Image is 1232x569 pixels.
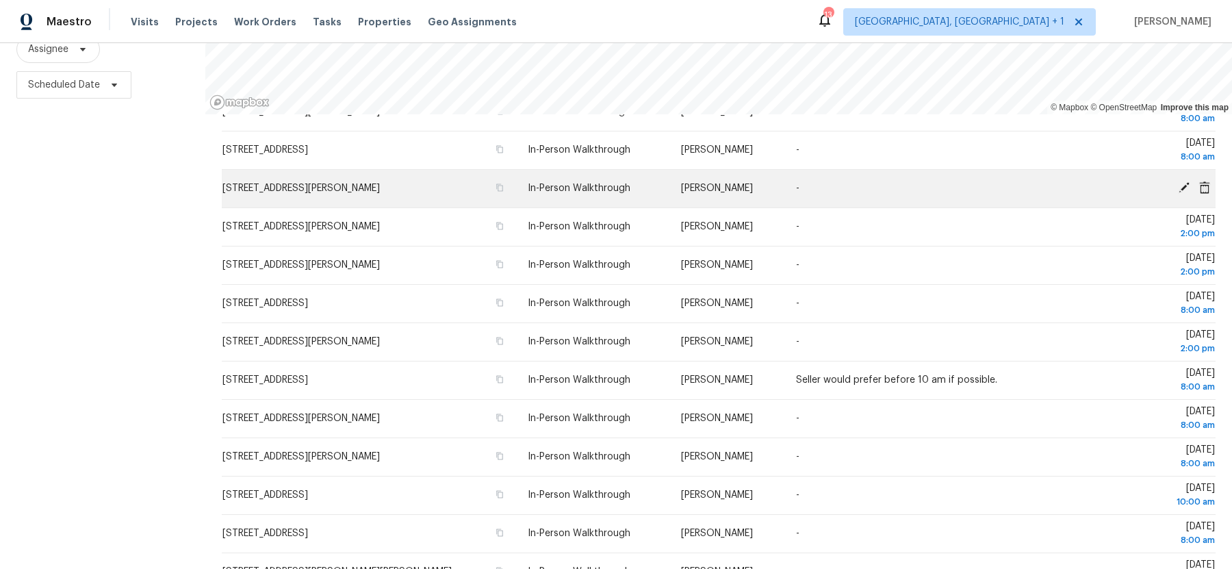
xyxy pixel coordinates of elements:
span: [STREET_ADDRESS][PERSON_NAME] [222,452,380,461]
div: 8:00 am [1094,533,1215,547]
span: Cancel [1194,181,1215,194]
div: 8:00 am [1094,150,1215,164]
button: Copy Address [493,527,506,539]
span: [DATE] [1094,483,1215,509]
span: [DATE] [1094,407,1215,432]
span: [PERSON_NAME] [681,337,753,346]
div: 8:00 am [1094,303,1215,317]
span: Visits [131,15,159,29]
div: 2:00 pm [1094,342,1215,355]
span: In-Person Walkthrough [528,260,630,270]
span: [PERSON_NAME] [681,452,753,461]
div: 8:00 am [1094,380,1215,394]
span: Properties [358,15,411,29]
span: In-Person Walkthrough [528,490,630,500]
span: [STREET_ADDRESS][PERSON_NAME] [222,414,380,423]
span: In-Person Walkthrough [528,414,630,423]
button: Copy Address [493,220,506,232]
span: [DATE] [1094,445,1215,470]
div: 2:00 pm [1094,227,1215,240]
span: [STREET_ADDRESS] [222,145,308,155]
span: - [796,184,799,193]
span: [STREET_ADDRESS] [222,299,308,308]
div: 2:00 pm [1094,265,1215,279]
span: In-Person Walkthrough [528,337,630,346]
button: Copy Address [493,450,506,462]
span: - [796,414,799,423]
span: [STREET_ADDRESS] [222,529,308,538]
span: Geo Assignments [428,15,517,29]
span: [DATE] [1094,368,1215,394]
span: - [796,222,799,231]
span: [PERSON_NAME] [681,222,753,231]
button: Copy Address [493,143,506,155]
span: Maestro [47,15,92,29]
span: [DATE] [1094,253,1215,279]
div: 10:00 am [1094,495,1215,509]
span: [DATE] [1094,138,1215,164]
span: [DATE] [1094,522,1215,547]
div: 8:00 am [1094,457,1215,470]
div: 13 [823,8,833,22]
span: [PERSON_NAME] [681,184,753,193]
span: Edit [1174,181,1194,194]
button: Copy Address [493,335,506,347]
div: 8:00 am [1094,418,1215,432]
a: Mapbox [1051,103,1088,112]
span: In-Person Walkthrough [528,529,630,538]
span: [PERSON_NAME] [681,145,753,155]
button: Copy Address [493,488,506,501]
span: - [796,529,799,538]
span: In-Person Walkthrough [528,184,630,193]
span: [DATE] [1094,330,1215,355]
span: [STREET_ADDRESS][PERSON_NAME] [222,184,380,193]
span: [PERSON_NAME] [681,375,753,385]
span: - [796,299,799,308]
button: Copy Address [493,258,506,270]
span: [STREET_ADDRESS] [222,490,308,500]
span: [PERSON_NAME] [681,260,753,270]
span: In-Person Walkthrough [528,375,630,385]
span: [PERSON_NAME] [681,490,753,500]
span: Projects [175,15,218,29]
div: 8:00 am [1094,112,1215,125]
span: - [796,145,799,155]
span: - [796,452,799,461]
span: Seller would prefer before 10 am if possible. [796,375,997,385]
span: Work Orders [234,15,296,29]
button: Copy Address [493,412,506,424]
span: [DATE] [1094,292,1215,317]
span: [PERSON_NAME] [681,299,753,308]
span: - [796,490,799,500]
span: In-Person Walkthrough [528,222,630,231]
span: - [796,337,799,346]
span: Tasks [313,17,342,27]
span: [STREET_ADDRESS][PERSON_NAME] [222,260,380,270]
button: Copy Address [493,373,506,385]
span: Scheduled Date [28,78,100,92]
span: In-Person Walkthrough [528,452,630,461]
span: [STREET_ADDRESS] [222,375,308,385]
span: In-Person Walkthrough [528,299,630,308]
a: OpenStreetMap [1090,103,1157,112]
span: [STREET_ADDRESS][PERSON_NAME] [222,222,380,231]
span: [DATE] [1094,215,1215,240]
span: [PERSON_NAME] [681,529,753,538]
span: - [796,260,799,270]
button: Copy Address [493,296,506,309]
span: [PERSON_NAME] [681,414,753,423]
a: Mapbox homepage [209,94,270,110]
button: Copy Address [493,181,506,194]
a: Improve this map [1161,103,1229,112]
span: [PERSON_NAME] [1129,15,1211,29]
span: Assignee [28,42,68,56]
span: [STREET_ADDRESS][PERSON_NAME] [222,337,380,346]
span: In-Person Walkthrough [528,145,630,155]
span: [GEOGRAPHIC_DATA], [GEOGRAPHIC_DATA] + 1 [855,15,1064,29]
